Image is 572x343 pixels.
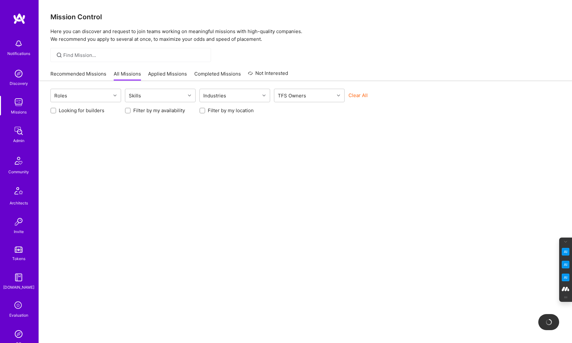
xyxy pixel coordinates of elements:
div: Invite [14,228,24,235]
div: Community [8,168,29,175]
div: Industries [202,91,228,100]
input: Find Mission... [63,52,206,59]
p: Here you can discover and request to join teams working on meaningful missions with high-quality ... [50,28,560,43]
label: Filter by my location [208,107,254,114]
div: TFS Owners [276,91,308,100]
img: loading [545,319,552,326]
img: Email Tone Analyzer icon [562,261,569,268]
img: Admin Search [12,328,25,340]
i: icon Chevron [262,94,266,97]
i: icon Chevron [113,94,117,97]
div: Roles [53,91,69,100]
i: icon SearchGrey [56,51,63,59]
div: Architects [10,200,28,206]
img: Key Point Extractor icon [562,248,569,256]
a: All Missions [114,70,141,81]
img: teamwork [12,96,25,109]
img: guide book [12,271,25,284]
a: Completed Missions [194,70,241,81]
a: Applied Missions [148,70,187,81]
div: Notifications [7,50,30,57]
div: Evaluation [9,312,28,319]
img: admin teamwork [12,124,25,137]
img: bell [12,37,25,50]
img: Community [11,153,26,168]
label: Looking for builders [59,107,104,114]
i: icon SelectionTeam [13,300,25,312]
div: Admin [13,137,24,144]
button: Clear All [348,92,368,99]
i: icon Chevron [188,94,191,97]
img: tokens [15,247,22,253]
div: Discovery [10,80,28,87]
a: Recommended Missions [50,70,106,81]
h3: Mission Control [50,13,560,21]
label: Filter by my availability [133,107,185,114]
img: discovery [12,67,25,80]
div: [DOMAIN_NAME] [3,284,34,291]
i: icon Chevron [337,94,340,97]
img: Invite [12,215,25,228]
a: Not Interested [248,69,288,81]
img: Architects [11,184,26,200]
div: Missions [11,109,27,115]
img: logo [13,13,26,24]
div: Tokens [12,255,25,262]
div: Skills [127,91,143,100]
img: Jargon Buster icon [562,274,569,281]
